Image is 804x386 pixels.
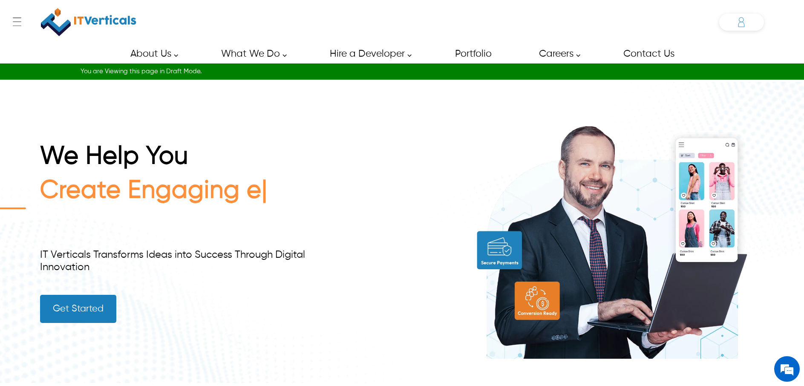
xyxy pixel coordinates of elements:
a: Portfolio [445,44,501,63]
div: IT Verticals Transforms Ideas into Success Through Digital Innovation [40,249,329,274]
h1: We Help You [40,142,329,176]
img: IT Verticals Inc [41,4,136,40]
a: Careers [529,44,585,63]
a: Get Started [40,295,116,323]
span: Create Engaging e [40,179,262,203]
a: What We Do [211,44,291,63]
img: build [461,106,764,359]
div: You are Viewing this page in Draft Mode. [81,67,724,76]
textarea: Type your message and click 'Submit' [4,233,162,262]
img: salesiqlogo_leal7QplfZFryJ6FIlVepeu7OftD7mt8q6exU6-34PB8prfIgodN67KcxXM9Y7JQ_.png [59,224,65,229]
em: Driven by SalesIQ [67,223,108,229]
img: logo_Zg8I0qSkbAqR2WFHt3p6CTuqpyXMFPubPcD2OT02zFN43Cy9FUNNG3NEPhM_Q1qe_.png [14,51,36,56]
span: We are offline. Please leave us a message. [18,107,149,193]
div: Minimize live chat window [140,4,160,25]
div: Leave a message [44,48,143,59]
a: Contact Us [614,44,683,63]
a: Hire a Developer [320,44,416,63]
a: About Us [121,44,183,63]
a: IT Verticals Inc [40,4,137,40]
em: Submit [125,262,155,274]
